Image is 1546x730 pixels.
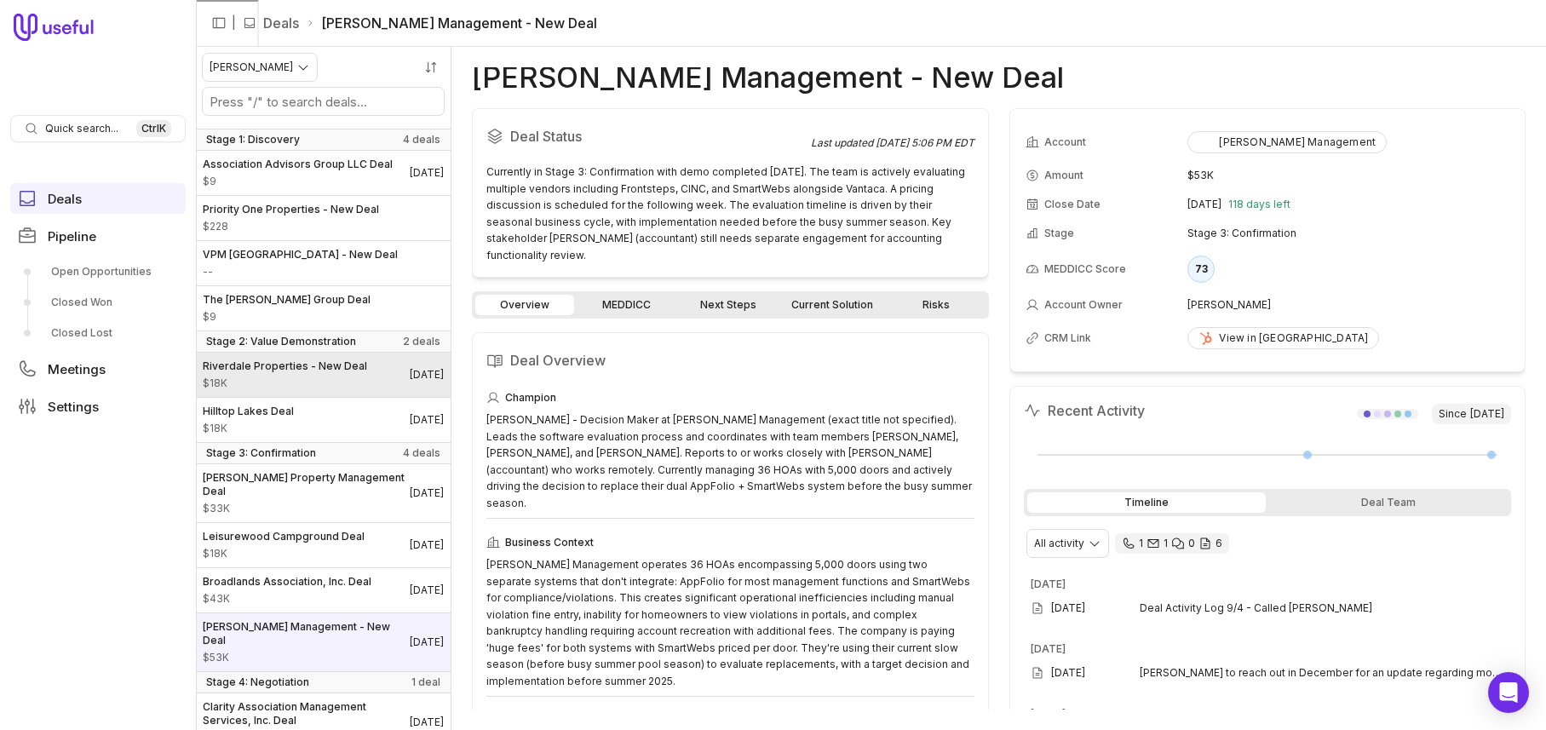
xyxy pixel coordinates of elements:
span: Amount [203,422,294,435]
span: 4 deals [403,133,440,147]
a: View in [GEOGRAPHIC_DATA] [1187,327,1379,349]
time: [DATE] [1187,198,1221,211]
span: Deals [48,193,82,205]
span: | [232,13,236,33]
button: Sort by [418,55,444,80]
a: The [PERSON_NAME] Group Deal$9 [196,286,451,331]
h1: [PERSON_NAME] Management - New Deal [472,67,1064,88]
span: 4 deals [403,446,440,460]
nav: Deals [196,47,451,730]
h2: Deal Status [486,123,811,150]
time: [DATE] [1051,601,1085,615]
time: Deal Close Date [410,486,444,500]
span: [PERSON_NAME] Property Management Deal [203,471,410,498]
td: $53K [1187,162,1509,189]
span: Close Date [1044,198,1101,211]
span: Priority One Properties - New Deal [203,203,379,216]
span: Account Owner [1044,298,1123,312]
span: Amount [203,547,365,560]
span: Hilltop Lakes Deal [203,405,294,418]
span: Stage [1044,227,1074,240]
h2: Deal Overview [486,347,974,374]
span: Stage 3: Confirmation [206,446,316,460]
span: Meetings [48,363,106,376]
a: Broadlands Association, Inc. Deal$43K[DATE] [196,568,451,612]
div: Currently in Stage 3: Confirmation with demo completed [DATE]. The team is actively evaluating mu... [486,164,974,263]
span: The [PERSON_NAME] Group Deal [203,293,371,307]
span: Amount [203,502,410,515]
time: Deal Close Date [410,413,444,427]
span: VPM [GEOGRAPHIC_DATA] - New Deal [203,248,398,262]
time: [DATE] [1051,666,1085,680]
h2: Recent Activity [1024,400,1145,421]
span: Deal Activity Log 9/4 - Called [PERSON_NAME] [1140,601,1505,615]
time: [DATE] [1031,578,1066,590]
span: Stage 4: Negotiation [206,675,309,689]
span: Amount [203,592,371,606]
a: MEDDICC [578,295,676,315]
span: Leisurewood Campground Deal [203,530,365,543]
span: Riverdale Properties - New Deal [203,359,367,373]
time: Deal Close Date [410,583,444,597]
a: Deals [263,13,299,33]
span: [PERSON_NAME] to reach out in December for an update regarding moving forward. [1140,666,1505,680]
span: Settings [48,400,99,413]
span: 118 days left [1228,198,1290,211]
span: 1 deal [411,675,440,689]
a: Open Opportunities [10,258,186,285]
div: Last updated [811,136,974,150]
div: [PERSON_NAME] Management operates 36 HOAs encompassing 5,000 doors using two separate systems tha... [486,556,974,689]
a: Overview [475,295,574,315]
span: Pipeline [48,230,96,243]
span: Amount [203,265,398,279]
time: [DATE] [1031,642,1066,655]
a: Leisurewood Campground Deal$18K[DATE] [196,523,451,567]
a: [PERSON_NAME] Management - New Deal$53K[DATE] [196,613,451,671]
time: [DATE] [1031,707,1066,720]
span: Since [1432,404,1511,424]
time: Deal Close Date [410,635,444,649]
button: [PERSON_NAME] Management [1187,131,1387,153]
div: 1 call and 1 email thread [1115,533,1229,554]
time: Deal Close Date [410,166,444,180]
time: [DATE] 5:06 PM EDT [876,136,974,149]
span: [PERSON_NAME] Management - New Deal [203,620,410,647]
a: Meetings [10,354,186,384]
a: Association Advisors Group LLC Deal$9[DATE] [196,151,451,195]
time: Deal Close Date [410,716,444,729]
span: Broadlands Association, Inc. Deal [203,575,371,589]
div: View in [GEOGRAPHIC_DATA] [1198,331,1368,345]
span: Stage 2: Value Demonstration [206,335,356,348]
li: [PERSON_NAME] Management - New Deal [306,13,597,33]
td: Stage 3: Confirmation [1187,220,1509,247]
input: Search deals by name [203,88,444,115]
span: Amount [203,651,410,664]
a: Closed Lost [10,319,186,347]
div: Timeline [1027,492,1266,513]
span: Quick search... [45,122,118,135]
a: Pipeline [10,221,186,251]
a: Risks [887,295,986,315]
div: Deal Team [1269,492,1508,513]
a: Hilltop Lakes Deal$18K[DATE] [196,398,451,442]
span: CRM Link [1044,331,1091,345]
span: Amount [1044,169,1083,182]
td: [PERSON_NAME] [1187,291,1509,319]
a: Current Solution [781,295,883,315]
time: [DATE] [1470,407,1504,421]
a: Deals [10,183,186,214]
div: Open Intercom Messenger [1488,672,1529,713]
button: Collapse sidebar [206,10,232,36]
span: Account [1044,135,1086,149]
kbd: Ctrl K [136,120,171,137]
a: Settings [10,391,186,422]
div: [PERSON_NAME] - Decision Maker at [PERSON_NAME] Management (exact title not specified). Leads the... [486,411,974,511]
div: 73 [1187,256,1215,283]
div: Business Context [486,532,974,553]
span: Amount [203,310,371,324]
a: VPM [GEOGRAPHIC_DATA] - New Deal-- [196,241,451,285]
a: Priority One Properties - New Deal$228 [196,196,451,240]
a: Closed Won [10,289,186,316]
div: Champion [486,388,974,408]
span: Amount [203,175,393,188]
